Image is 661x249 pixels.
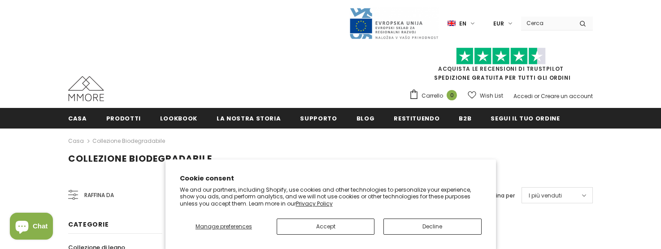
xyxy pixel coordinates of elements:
[160,114,197,123] span: Lookbook
[217,108,281,128] a: La nostra storia
[448,20,456,27] img: i-lang-1.png
[84,190,114,200] span: Raffina da
[349,7,439,40] img: Javni Razpis
[357,108,375,128] a: Blog
[92,137,165,145] a: Collezione biodegradabile
[456,47,546,65] img: Fidati di Pilot Stars
[438,65,564,73] a: Acquista le recensioni di TrustPilot
[459,19,466,28] span: en
[68,220,109,229] span: Categorie
[106,108,141,128] a: Prodotti
[491,114,560,123] span: Segui il tuo ordine
[409,89,461,103] a: Carrello 0
[349,19,439,27] a: Javni Razpis
[521,17,573,30] input: Search Site
[160,108,197,128] a: Lookbook
[68,76,104,101] img: Casi MMORE
[541,92,593,100] a: Creare un account
[480,91,503,100] span: Wish List
[493,19,504,28] span: EUR
[357,114,375,123] span: Blog
[468,88,503,103] a: Wish List
[409,52,593,82] span: SPEDIZIONE GRATUITA PER TUTTI GLI ORDINI
[300,114,337,123] span: supporto
[447,90,457,100] span: 0
[217,114,281,123] span: La nostra storia
[68,136,84,146] a: Casa
[422,91,443,100] span: Carrello
[68,152,212,165] span: Collezione biodegradabile
[180,186,482,207] p: We and our partners, including Shopify, use cookies and other technologies to personalize your ex...
[68,108,87,128] a: Casa
[300,108,337,128] a: supporto
[180,219,268,235] button: Manage preferences
[394,114,439,123] span: Restituendo
[534,92,539,100] span: or
[196,223,252,230] span: Manage preferences
[491,108,560,128] a: Segui il tuo ordine
[383,219,481,235] button: Decline
[486,191,515,200] label: Ordina per
[529,191,562,200] span: I più venduti
[277,219,374,235] button: Accept
[459,114,471,123] span: B2B
[394,108,439,128] a: Restituendo
[459,108,471,128] a: B2B
[7,213,56,242] inbox-online-store-chat: Shopify online store chat
[106,114,141,123] span: Prodotti
[68,114,87,123] span: Casa
[296,200,333,207] a: Privacy Policy
[513,92,533,100] a: Accedi
[180,174,482,183] h2: Cookie consent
